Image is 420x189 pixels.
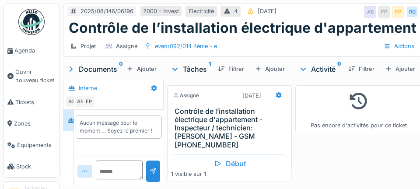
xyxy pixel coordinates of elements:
div: Tâches [171,64,211,74]
span: Tickets [15,98,56,106]
img: Badge_color-CXgf-gQk.svg [18,9,45,35]
div: Ajouter [123,63,160,75]
h3: Contrôle de l’installation électrique d'appartement - Inspecteur / technicien: [PERSON_NAME] - GS... [175,107,288,149]
div: Assigné [173,92,199,99]
h1: Contrôle de l’installation électrique d'appartement [69,20,416,36]
div: Projet [80,42,96,50]
div: [DATE] [242,91,261,100]
span: Stock [16,162,56,171]
a: Ouvrir nouveau ticket [4,61,59,91]
div: Activité [299,64,341,74]
div: FP [83,95,95,108]
div: 1 visible sur 1 [171,170,206,178]
div: Filtrer [345,63,378,75]
div: Début [173,154,286,173]
div: Ajouter [381,63,419,75]
div: Assigné [116,42,137,50]
div: FP [378,6,390,18]
div: FP [392,6,404,18]
div: Aucun message pour le moment … Soyez le premier ! [80,119,158,135]
div: [DATE] [258,7,276,15]
a: Agenda [4,40,59,61]
span: Zones [14,119,56,128]
a: Stock [4,156,59,177]
span: Équipements [17,141,56,149]
div: Documents [66,64,123,74]
a: Tickets [4,91,59,113]
sup: 1 [209,64,211,74]
a: Zones [4,113,59,134]
span: Ouvrir nouveau ticket [15,68,56,84]
div: 2000 - Invest [143,7,179,15]
a: Équipements [4,134,59,156]
sup: 0 [337,64,341,74]
div: RG [406,6,418,18]
span: Agenda [14,46,56,55]
div: Filtrer [214,63,248,75]
div: Actions [380,40,418,52]
div: even/092/014 4ème - e [155,42,217,50]
div: Ajouter [251,63,288,75]
div: Interne [79,84,97,92]
div: AB [364,6,376,18]
div: RG [65,95,77,108]
div: Pas encore d'activités pour ce ticket [301,89,416,130]
div: 2025/08/146/06196 [80,7,133,15]
sup: 0 [119,64,123,74]
div: 4 [234,7,238,15]
div: Electricité [189,7,214,15]
div: AB [74,95,86,108]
